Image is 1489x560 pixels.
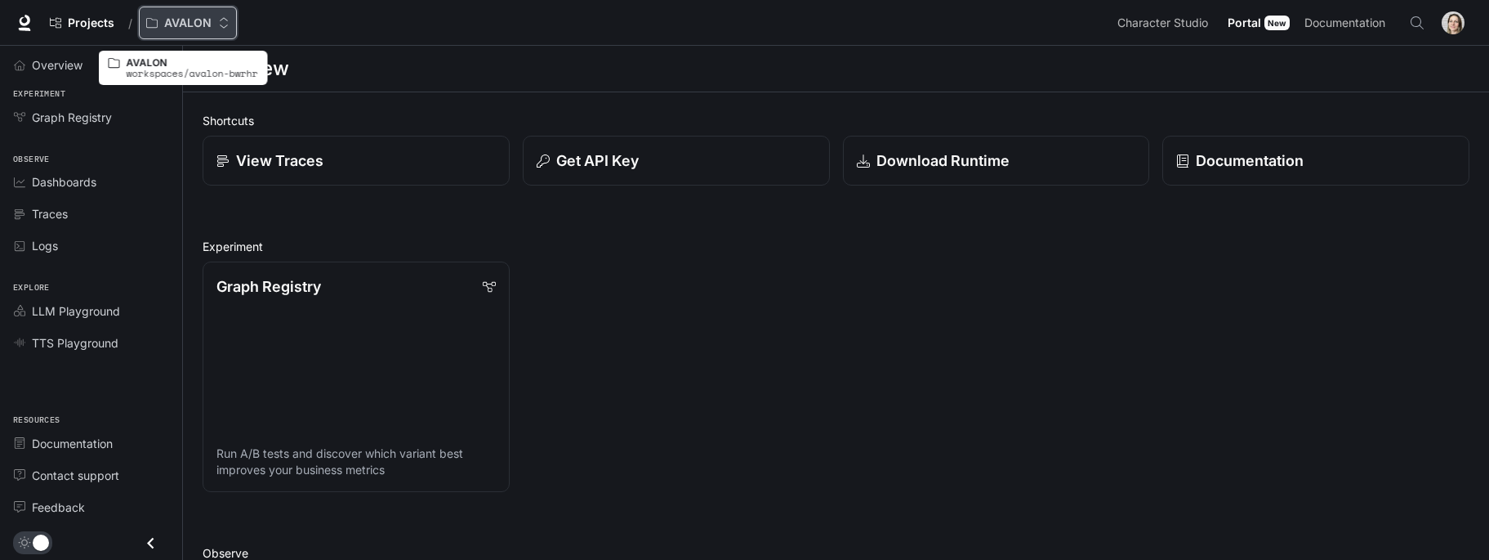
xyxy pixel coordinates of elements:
[203,112,1469,129] h2: Shortcuts
[32,435,113,452] span: Documentation
[203,262,510,492] a: Graph RegistryRun A/B tests and discover which variant best improves your business metrics
[203,238,1469,255] h2: Experiment
[7,297,176,325] a: LLM Playground
[32,237,58,254] span: Logs
[843,136,1150,186] a: Download Runtime
[1221,7,1296,39] a: PortalNew
[42,7,122,39] a: Go to projects
[1304,13,1385,34] span: Documentation
[32,467,119,484] span: Contact support
[68,16,114,30] span: Projects
[1111,7,1219,39] a: Character Studio
[7,51,176,79] a: Overview
[139,7,237,39] button: Open workspace menu
[7,168,176,196] a: Dashboards
[7,493,176,522] a: Feedback
[7,329,176,357] a: TTS Playground
[203,136,510,186] a: View Traces
[876,150,1010,172] p: Download Runtime
[32,302,120,320] span: LLM Playground
[7,231,176,260] a: Logs
[1442,11,1464,34] img: User avatar
[32,334,118,352] span: TTS Playground
[132,526,169,560] button: Close drawer
[164,16,212,30] p: AVALON
[1117,13,1208,34] span: Character Studio
[33,533,49,551] span: Dark mode toggle
[216,446,496,478] p: Run A/B tests and discover which variant best improves your business metrics
[127,57,258,68] p: AVALON
[1162,136,1469,186] a: Documentation
[7,103,176,132] a: Graph Registry
[32,173,96,190] span: Dashboards
[32,109,112,126] span: Graph Registry
[556,150,639,172] p: Get API Key
[1228,13,1261,34] span: Portal
[32,499,85,516] span: Feedback
[127,68,258,78] p: workspaces/avalon-bwrhr
[7,461,176,490] a: Contact support
[1196,150,1304,172] p: Documentation
[236,150,323,172] p: View Traces
[216,276,321,298] p: Graph Registry
[1298,7,1398,39] a: Documentation
[32,205,68,222] span: Traces
[1437,7,1469,39] button: User avatar
[1264,16,1290,30] div: New
[1401,7,1433,39] button: Open Command Menu
[7,199,176,228] a: Traces
[32,56,82,74] span: Overview
[523,136,830,186] button: Get API Key
[7,429,176,458] a: Documentation
[122,15,139,32] div: /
